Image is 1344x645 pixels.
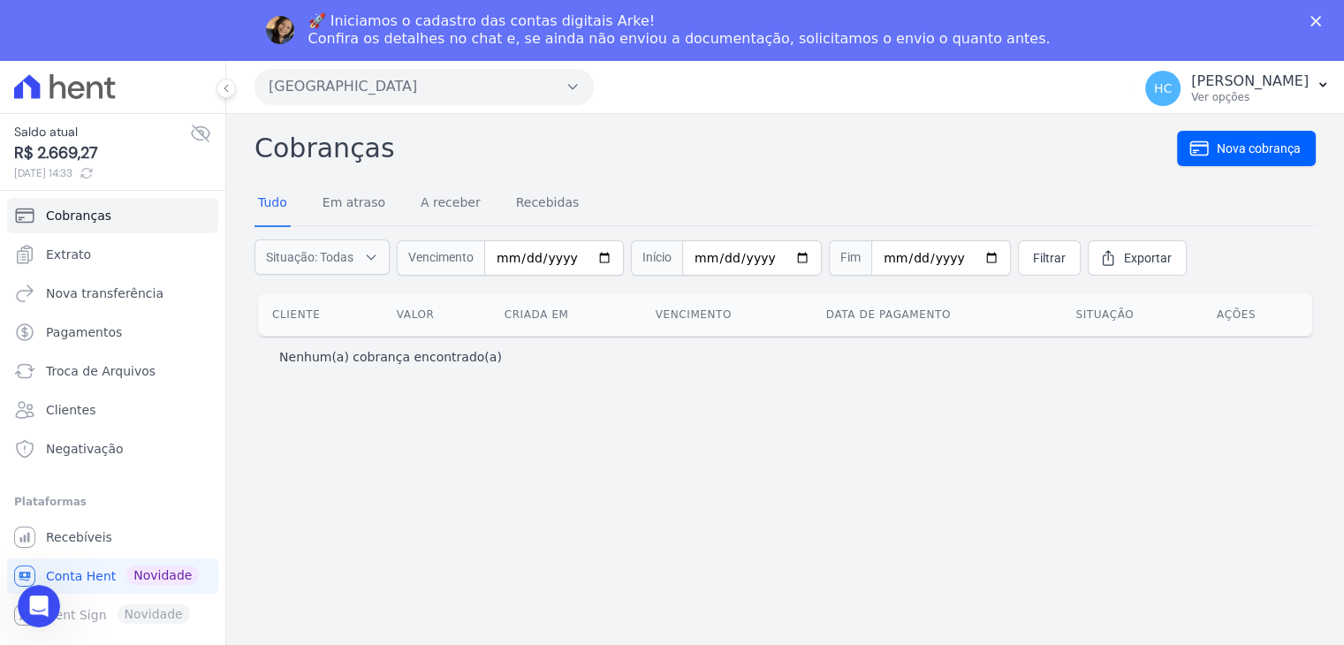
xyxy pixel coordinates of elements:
[7,392,218,428] a: Clientes
[46,440,124,458] span: Negativação
[46,401,95,419] span: Clientes
[1217,140,1301,157] span: Nova cobrança
[1177,131,1316,166] a: Nova cobrança
[7,276,218,311] a: Nova transferência
[308,12,1051,48] div: 🚀 Iniciamos o cadastro das contas digitais Arke! Confira os detalhes no chat e, se ainda não envi...
[46,362,156,380] span: Troca de Arquivos
[7,520,218,555] a: Recebíveis
[46,285,163,302] span: Nova transferência
[254,69,594,104] button: [GEOGRAPHIC_DATA]
[14,165,190,181] span: [DATE] 14:33
[18,585,60,627] iframe: Intercom live chat
[1310,16,1328,27] div: Fechar
[1191,72,1309,90] p: [PERSON_NAME]
[417,181,484,227] a: A receber
[46,246,91,263] span: Extrato
[7,315,218,350] a: Pagamentos
[254,181,291,227] a: Tudo
[397,240,484,276] span: Vencimento
[1033,249,1066,267] span: Filtrar
[1191,90,1309,104] p: Ver opções
[14,198,211,633] nav: Sidebar
[7,198,218,233] a: Cobranças
[46,207,111,224] span: Cobranças
[14,141,190,165] span: R$ 2.669,27
[279,348,502,366] p: Nenhum(a) cobrança encontrado(a)
[490,293,642,336] th: Criada em
[513,181,583,227] a: Recebidas
[631,240,682,276] span: Início
[812,293,1062,336] th: Data de pagamento
[254,239,390,275] button: Situação: Todas
[258,293,383,336] th: Cliente
[1131,64,1344,113] button: HC [PERSON_NAME] Ver opções
[1018,240,1081,276] a: Filtrar
[642,293,812,336] th: Vencimento
[14,123,190,141] span: Saldo atual
[829,240,871,276] span: Fim
[46,528,112,546] span: Recebíveis
[266,16,294,44] img: Profile image for Adriane
[1124,249,1172,267] span: Exportar
[383,293,490,336] th: Valor
[14,491,211,512] div: Plataformas
[1061,293,1203,336] th: Situação
[126,565,199,585] span: Novidade
[319,181,389,227] a: Em atraso
[1088,240,1187,276] a: Exportar
[266,248,353,266] span: Situação: Todas
[7,558,218,594] a: Conta Hent Novidade
[254,128,1177,168] h2: Cobranças
[7,353,218,389] a: Troca de Arquivos
[7,431,218,467] a: Negativação
[1203,293,1312,336] th: Ações
[46,323,122,341] span: Pagamentos
[1154,82,1172,95] span: HC
[46,567,116,585] span: Conta Hent
[7,237,218,272] a: Extrato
